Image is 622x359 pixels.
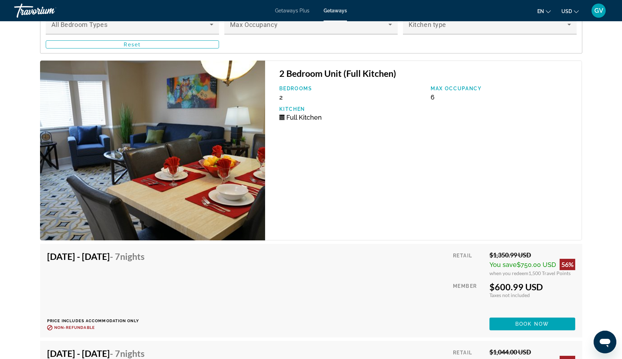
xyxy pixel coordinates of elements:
a: Getaways [324,8,347,13]
span: 2 [279,93,283,101]
span: USD [561,8,572,14]
div: Retail [453,251,484,276]
h4: [DATE] - [DATE] [47,251,145,262]
span: 1,500 Travel Points [528,270,571,276]
div: Member [453,281,484,312]
span: $750.00 USD [517,261,556,268]
span: Reset [124,42,141,47]
div: $1,044.00 USD [489,348,575,356]
span: - 7 [110,251,145,262]
button: Reset [46,40,219,49]
iframe: Кнопка запуска окна обмена сообщениями [594,331,616,353]
span: when you redeem [489,270,528,276]
h3: 2 Bedroom Unit (Full Kitchen) [279,68,575,79]
button: Change language [537,6,551,16]
a: Travorium [14,1,85,20]
span: 6 [431,93,435,101]
span: Nights [120,348,145,359]
p: Kitchen [279,106,424,112]
p: Bedrooms [279,86,424,91]
p: Max Occupancy [431,86,575,91]
h4: [DATE] - [DATE] [47,348,145,359]
div: 56% [560,259,575,270]
span: Taxes not included [489,292,530,298]
button: User Menu [589,3,608,18]
div: $600.99 USD [489,281,575,292]
a: Getaways Plus [275,8,309,13]
p: Price includes accommodation only [47,319,150,323]
button: Book now [489,318,575,330]
button: Change currency [561,6,579,16]
span: Full Kitchen [286,114,322,121]
span: en [537,8,544,14]
span: GV [594,7,603,14]
span: Nights [120,251,145,262]
div: $1,350.99 USD [489,251,575,259]
span: You save [489,261,517,268]
span: Non-refundable [54,325,95,330]
span: Book now [515,321,549,327]
span: - 7 [110,348,145,359]
img: 6815I01L.jpg [40,61,265,241]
